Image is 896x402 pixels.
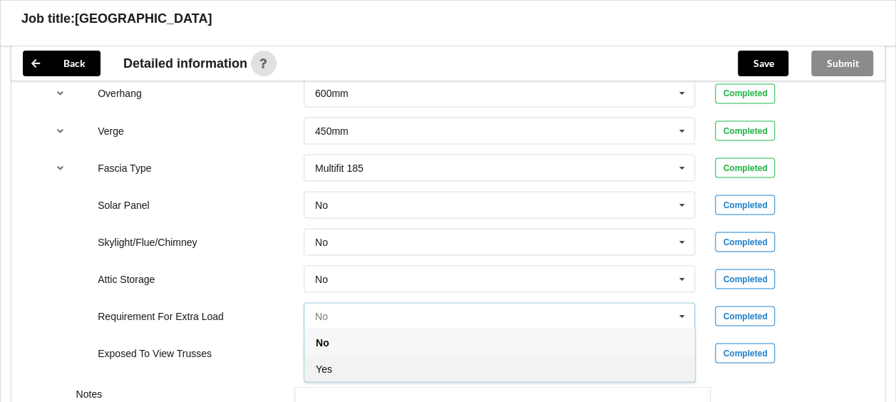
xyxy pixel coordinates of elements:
div: 450mm [315,125,349,135]
span: Yes [316,363,332,374]
button: reference-toggle [46,155,74,180]
label: Exposed To View Trusses [98,347,212,359]
button: Back [23,51,101,76]
div: Completed [715,195,775,215]
div: Multifit 185 [315,163,364,172]
div: No [315,274,328,284]
label: Skylight/Flue/Chimney [98,236,197,247]
div: Completed [715,120,775,140]
button: Save [738,51,788,76]
h3: Job title: [21,11,75,27]
h3: [GEOGRAPHIC_DATA] [75,11,212,27]
div: Completed [715,83,775,103]
span: No [316,336,329,348]
div: Completed [715,232,775,252]
div: No [315,237,328,247]
span: Detailed information [123,57,247,70]
div: Completed [715,269,775,289]
label: Fascia Type [98,162,151,173]
div: 600mm [315,88,349,98]
label: Verge [98,125,124,136]
label: Solar Panel [98,199,149,210]
div: Completed [715,306,775,326]
div: Completed [715,343,775,363]
label: Attic Storage [98,273,155,284]
button: reference-toggle [46,81,74,106]
div: No [315,200,328,210]
button: reference-toggle [46,118,74,143]
div: Completed [715,158,775,177]
label: Requirement For Extra Load [98,310,224,321]
label: Overhang [98,88,141,99]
